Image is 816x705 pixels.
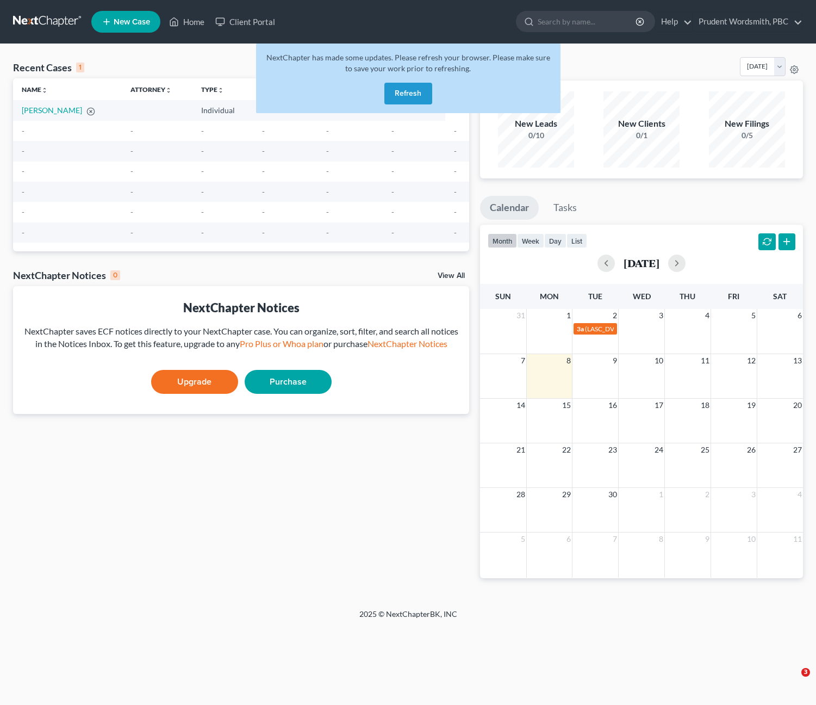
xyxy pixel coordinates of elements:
[612,354,618,367] span: 9
[391,126,394,135] span: -
[540,292,559,301] span: Mon
[454,146,457,156] span: -
[130,126,133,135] span: -
[201,207,204,217] span: -
[515,443,526,456] span: 21
[262,187,265,196] span: -
[391,146,394,156] span: -
[130,187,133,196] span: -
[454,126,457,135] span: -
[41,87,48,94] i: unfold_more
[498,117,574,130] div: New Leads
[262,207,265,217] span: -
[633,292,651,301] span: Wed
[245,370,332,394] a: Purchase
[76,63,84,72] div: 1
[746,443,757,456] span: 26
[438,272,465,280] a: View All
[700,399,711,412] span: 18
[588,292,602,301] span: Tue
[384,83,432,104] button: Refresh
[520,533,526,546] span: 5
[746,399,757,412] span: 19
[201,146,204,156] span: -
[201,187,204,196] span: -
[240,338,323,349] a: Pro Plus or Whoa plan
[391,207,394,217] span: -
[262,126,265,135] span: -
[326,146,329,156] span: -
[22,126,24,135] span: -
[326,126,329,135] span: -
[796,309,803,322] span: 6
[488,233,517,248] button: month
[792,533,803,546] span: 11
[561,399,572,412] span: 15
[792,443,803,456] span: 27
[391,166,394,176] span: -
[700,443,711,456] span: 25
[653,399,664,412] span: 17
[391,187,394,196] span: -
[454,207,457,217] span: -
[130,146,133,156] span: -
[680,292,695,301] span: Thu
[98,609,718,628] div: 2025 © NextChapterBK, INC
[792,399,803,412] span: 20
[577,325,584,333] span: 3a
[544,233,566,248] button: day
[704,488,711,501] span: 2
[114,18,150,26] span: New Case
[561,488,572,501] span: 29
[130,85,172,94] a: Attorneyunfold_more
[603,130,680,141] div: 0/1
[454,228,457,237] span: -
[22,187,24,196] span: -
[656,12,692,32] a: Help
[520,354,526,367] span: 7
[130,207,133,217] span: -
[565,354,572,367] span: 8
[13,61,84,74] div: Recent Cases
[658,533,664,546] span: 8
[515,399,526,412] span: 14
[565,533,572,546] span: 6
[750,309,757,322] span: 5
[603,117,680,130] div: New Clients
[709,130,785,141] div: 0/5
[709,117,785,130] div: New Filings
[607,443,618,456] span: 23
[779,668,805,694] iframe: Intercom live chat
[13,269,120,282] div: NextChapter Notices
[22,85,48,94] a: Nameunfold_more
[22,228,24,237] span: -
[796,488,803,501] span: 4
[22,106,82,115] a: [PERSON_NAME]
[693,12,802,32] a: Prudent Wordsmith, PBC
[561,443,572,456] span: 22
[612,533,618,546] span: 7
[266,53,550,73] span: NextChapter has made some updates. Please refresh your browser. Please make sure to save your wor...
[22,146,24,156] span: -
[201,166,204,176] span: -
[210,12,281,32] a: Client Portal
[164,12,210,32] a: Home
[201,85,224,94] a: Typeunfold_more
[544,196,587,220] a: Tasks
[612,309,618,322] span: 2
[22,299,460,316] div: NextChapter Notices
[262,166,265,176] span: -
[201,228,204,237] span: -
[151,370,238,394] a: Upgrade
[130,166,133,176] span: -
[750,488,757,501] span: 3
[700,354,711,367] span: 11
[607,488,618,501] span: 30
[653,443,664,456] span: 24
[658,309,664,322] span: 3
[454,166,457,176] span: -
[515,488,526,501] span: 28
[746,354,757,367] span: 12
[792,354,803,367] span: 13
[517,233,544,248] button: week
